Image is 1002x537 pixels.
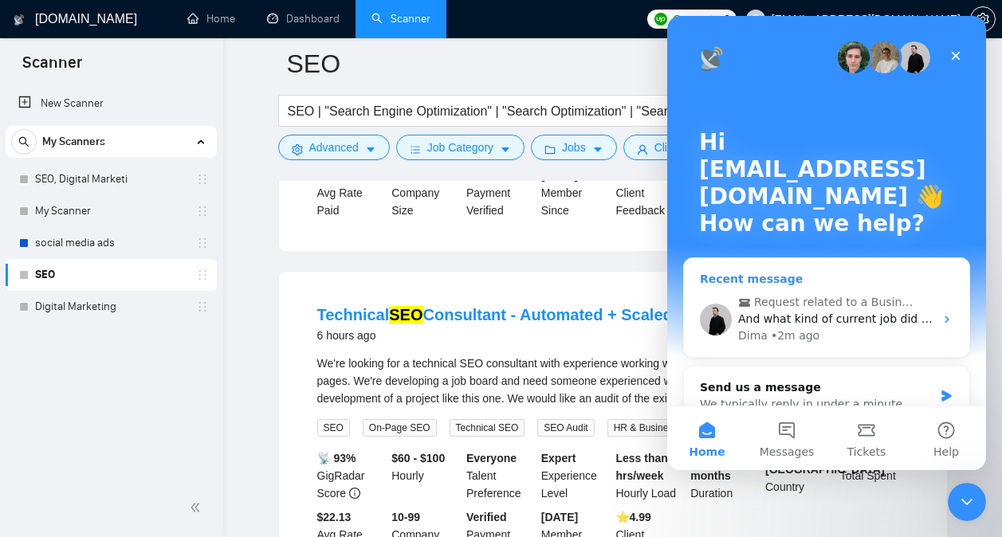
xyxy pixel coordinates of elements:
div: • 2m ago [104,312,152,328]
b: 10-99 [391,511,420,523]
button: folderJobscaret-down [531,135,617,160]
span: info-circle [349,488,360,499]
img: logo [14,7,25,33]
span: holder [196,268,209,281]
div: We're looking for a technical SEO consultant with experience working with hundreds of thousands o... [317,355,909,407]
b: [DATE] [541,511,578,523]
input: Search Freelance Jobs... [288,101,713,121]
b: $60 - $100 [391,452,445,464]
b: ⭐️ 4.99 [616,511,651,523]
span: double-left [190,500,206,515]
b: Everyone [466,452,517,464]
iframe: Intercom live chat [667,16,986,470]
button: Help [239,390,319,454]
span: caret-down [500,143,511,155]
a: TechnicalSEOConsultant - Automated + Scaled Landing Pages for Job Board [317,306,900,323]
div: Close [274,25,303,54]
button: Tickets [159,390,239,454]
span: search [12,136,36,147]
b: Less than 30 hrs/week [616,452,684,482]
span: user [637,143,648,155]
a: setting [970,13,996,25]
span: Client [654,139,683,156]
div: Payment Verified [463,167,538,219]
img: upwork-logo.png [654,13,667,25]
span: HR & Business Services [607,419,724,437]
div: Total Spent [837,449,912,502]
div: Country [762,449,837,502]
div: Dima [71,312,100,328]
div: GigRadar Score [314,449,389,502]
button: search [11,129,37,155]
button: userClientcaret-down [623,135,714,160]
li: New Scanner [6,88,217,120]
span: Help [266,430,292,441]
span: Tickets [180,430,219,441]
div: Send us a messageWe typically reply in under a minute [16,350,303,410]
span: Connects: [673,10,721,28]
span: holder [196,237,209,249]
button: setting [970,6,996,32]
div: Client Feedback [613,167,688,219]
div: Experience Level [538,449,613,502]
span: My Scanners [42,126,105,158]
span: Technical SEO [450,419,525,437]
div: We typically reply in under a minute [33,380,266,397]
span: folder [544,143,556,155]
div: Send us a message [33,363,266,380]
span: And what kind of current job did your scanner miss? [71,296,362,309]
span: holder [196,173,209,186]
button: settingAdvancedcaret-down [278,135,390,160]
div: Duration [687,449,762,502]
b: 📡 93% [317,452,356,464]
a: Digital Marketing [35,291,187,323]
span: SEO Audit [537,419,594,437]
b: $22.13 [317,511,352,523]
b: Expert [541,452,576,464]
div: Avg Rate Paid [314,167,389,219]
span: user [750,14,761,25]
span: Scanner [10,51,95,84]
a: SEO, Digital Marketi [35,163,187,195]
div: Company Size [388,167,463,219]
a: homeHome [187,12,235,25]
a: SEO [35,259,187,291]
a: social media ads [35,227,187,259]
span: Jobs [562,139,586,156]
span: Job Category [427,139,493,156]
button: barsJob Categorycaret-down [396,135,525,160]
a: dashboardDashboard [267,12,340,25]
span: Messages [92,430,147,441]
span: SEO [317,419,350,437]
span: 0 [724,10,730,28]
div: Hourly Load [613,449,688,502]
a: My Scanner [35,195,187,227]
div: Hourly [388,449,463,502]
span: Advanced [309,139,359,156]
span: setting [292,143,303,155]
span: Home [22,430,57,441]
a: New Scanner [18,88,204,120]
div: Talent Preference [463,449,538,502]
span: On-Page SEO [363,419,437,437]
span: bars [410,143,421,155]
li: My Scanners [6,126,217,323]
div: Member Since [538,167,613,219]
span: caret-down [592,143,603,155]
span: holder [196,205,209,218]
span: setting [971,13,995,25]
b: Verified [466,511,507,523]
button: Messages [80,390,159,454]
span: caret-down [365,143,376,155]
a: searchScanner [371,12,430,25]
